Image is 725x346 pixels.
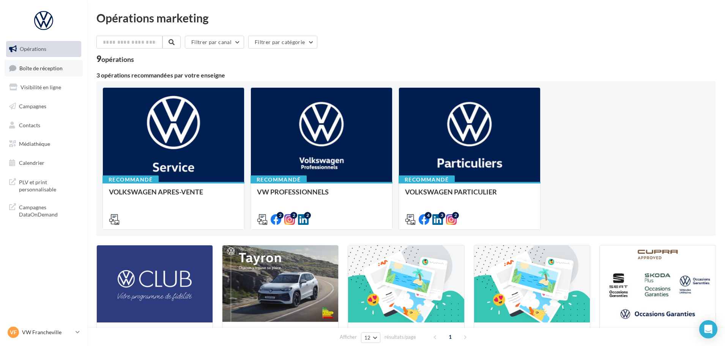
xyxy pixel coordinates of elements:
a: PLV et print personnalisable [5,174,83,196]
button: Filtrer par canal [185,36,244,49]
a: Contacts [5,117,83,133]
span: Campagnes DataOnDemand [19,202,78,218]
span: VOLKSWAGEN APRES-VENTE [109,188,203,196]
div: 2 [290,212,297,219]
p: VW Francheville [22,329,72,336]
div: 4 [425,212,432,219]
span: VW PROFESSIONNELS [257,188,329,196]
div: Recommandé [102,175,159,184]
span: Opérations [20,46,46,52]
a: Visibilité en ligne [5,79,83,95]
div: 2 [452,212,459,219]
span: 1 [444,331,456,343]
a: Opérations [5,41,83,57]
div: Recommandé [251,175,307,184]
button: Filtrer par catégorie [248,36,317,49]
div: 2 [304,212,311,219]
a: Calendrier [5,155,83,171]
div: Recommandé [399,175,455,184]
div: 2 [277,212,284,219]
span: 12 [364,335,371,341]
span: Campagnes [19,103,46,109]
span: résultats/page [385,333,416,341]
div: Opérations marketing [96,12,716,24]
span: VF [10,329,17,336]
button: 12 [361,332,380,343]
span: Médiathèque [19,141,50,147]
div: 3 opérations recommandées par votre enseigne [96,72,716,78]
div: 3 [438,212,445,219]
a: Campagnes [5,98,83,114]
div: Open Intercom Messenger [699,320,717,338]
span: PLV et print personnalisable [19,177,78,193]
a: Campagnes DataOnDemand [5,199,83,221]
a: Médiathèque [5,136,83,152]
span: Afficher [340,333,357,341]
a: Boîte de réception [5,60,83,76]
div: 9 [96,55,134,63]
span: Contacts [19,122,40,128]
a: VF VW Francheville [6,325,81,340]
span: VOLKSWAGEN PARTICULIER [405,188,497,196]
span: Visibilité en ligne [20,84,61,90]
span: Boîte de réception [19,65,63,71]
span: Calendrier [19,160,44,166]
div: opérations [101,56,134,63]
